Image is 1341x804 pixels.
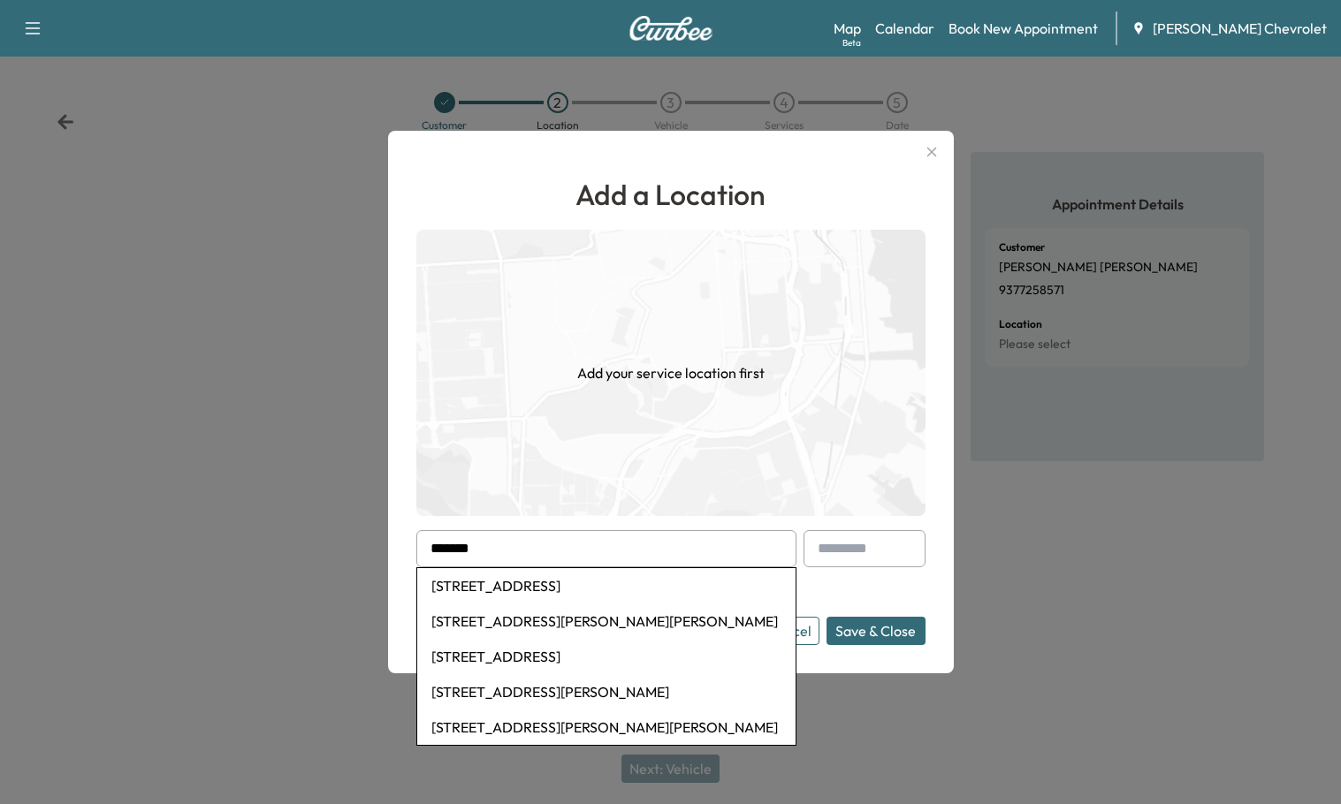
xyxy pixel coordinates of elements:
[875,18,934,39] a: Calendar
[417,674,796,709] li: [STREET_ADDRESS][PERSON_NAME]
[417,639,796,674] li: [STREET_ADDRESS]
[1153,18,1327,39] span: [PERSON_NAME] Chevrolet
[949,18,1098,39] a: Book New Appointment
[842,36,861,49] div: Beta
[577,362,765,383] h1: Add your service location first
[834,18,861,39] a: MapBeta
[827,617,926,645] button: Save & Close
[416,173,926,216] h1: Add a Location
[417,568,796,603] li: [STREET_ADDRESS]
[417,709,796,745] li: [STREET_ADDRESS][PERSON_NAME][PERSON_NAME]
[629,16,713,41] img: Curbee Logo
[417,603,796,639] li: [STREET_ADDRESS][PERSON_NAME][PERSON_NAME]
[416,230,926,516] img: empty-map-CL6vilOE.png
